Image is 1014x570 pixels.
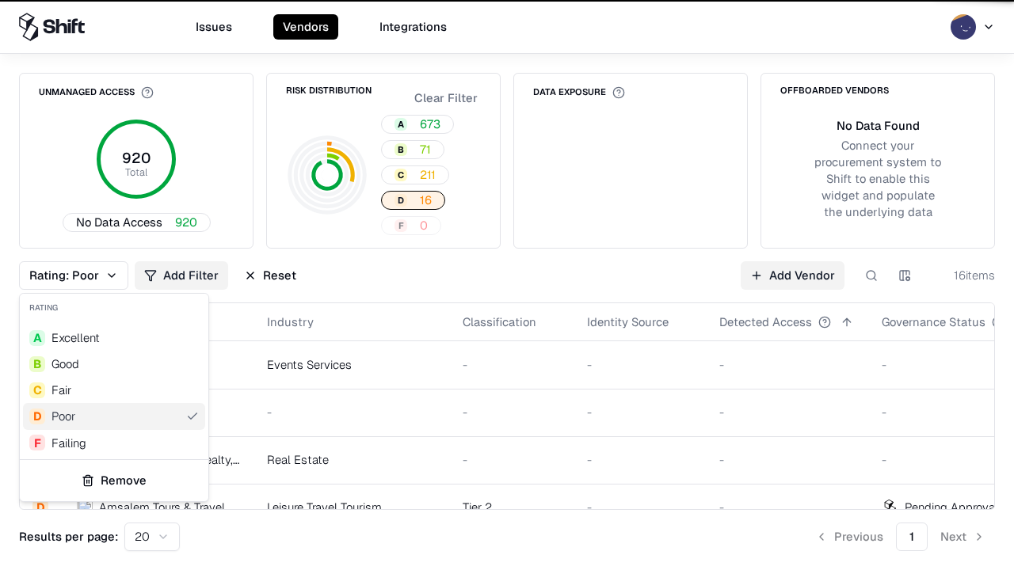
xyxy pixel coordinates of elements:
span: Fair [51,382,71,398]
div: Rating [20,294,208,321]
span: Excellent [51,329,100,346]
div: Failing [51,435,86,451]
span: Good [51,355,79,372]
div: D [29,408,45,424]
button: Remove [26,466,202,495]
div: B [29,356,45,372]
div: C [29,382,45,398]
div: F [29,435,45,450]
div: A [29,330,45,346]
div: Poor [51,408,75,424]
div: Suggestions [20,321,208,459]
